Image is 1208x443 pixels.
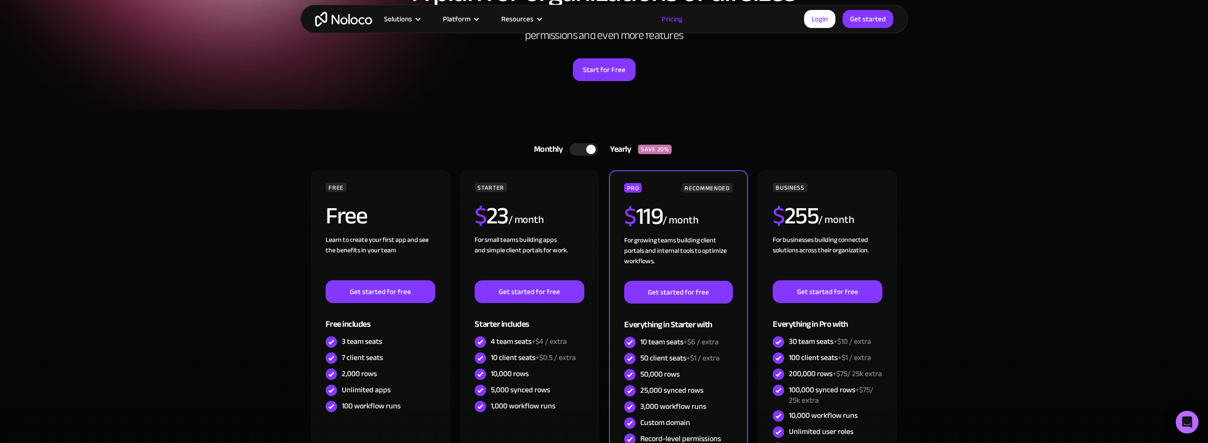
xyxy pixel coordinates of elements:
div: 3,000 workflow runs [640,401,706,412]
div: / month [663,213,698,228]
span: +$75/ 25k extra [789,383,873,407]
div: 5,000 synced rows [491,385,550,395]
span: $ [773,194,785,238]
div: 7 client seats [342,352,383,363]
div: Resources [489,13,552,25]
span: +$0.5 / extra [535,351,576,365]
h2: Use Noloco for Free. Upgrade to increase record limits, enable data sources, enhance permissions ... [414,16,794,42]
a: Get started [843,10,893,28]
span: +$6 / extra [684,335,719,349]
div: 10 team seats [640,337,719,347]
div: For growing teams building client portals and internal tools to optimize workflows. [624,235,732,281]
h2: 23 [475,204,508,228]
div: For businesses building connected solutions across their organization. ‍ [773,235,882,280]
div: / month [818,212,854,228]
a: Get started for free [773,280,882,303]
a: home [315,12,372,27]
h2: Free [326,204,367,228]
span: $ [624,194,636,239]
div: Solutions [372,13,431,25]
div: 10,000 rows [491,369,529,379]
span: +$1 / extra [838,351,871,365]
div: Learn to create your first app and see the benefits in your team ‍ [326,235,435,280]
div: 100 client seats [789,352,871,363]
div: Yearly [598,142,638,157]
div: 2,000 rows [342,369,377,379]
a: Start for Free [573,58,636,81]
a: Get started for free [624,281,732,304]
div: Monthly [522,142,570,157]
div: 200,000 rows [789,369,882,379]
h2: 255 [773,204,818,228]
div: 10,000 workflow runs [789,410,858,421]
div: Unlimited apps [342,385,391,395]
div: Unlimited user roles [789,426,853,437]
div: 4 team seats [491,336,567,347]
div: Platform [431,13,489,25]
div: Starter includes [475,303,584,334]
div: Custom domain [640,417,690,428]
span: +$10 / extra [833,334,871,349]
div: BUSINESS [773,183,807,192]
div: Everything in Pro with [773,303,882,334]
div: SAVE 20% [638,145,672,154]
div: RECOMMENDED [682,183,732,193]
a: Get started for free [475,280,584,303]
div: Everything in Starter with [624,304,732,334]
div: Platform [443,13,470,25]
h2: 119 [624,204,663,228]
span: +$4 / extra [532,334,567,349]
a: Login [804,10,835,28]
div: Open Intercom Messenger [1176,411,1199,434]
div: 10 client seats [491,352,576,363]
div: Resources [501,13,534,25]
div: / month [508,212,544,228]
div: 3 team seats [342,336,382,347]
div: For small teams building apps and simple client portals for work. ‍ [475,235,584,280]
div: 30 team seats [789,336,871,347]
span: $ [475,194,487,238]
div: 50,000 rows [640,369,680,379]
a: Pricing [650,13,694,25]
div: PRO [624,183,642,193]
div: Solutions [384,13,412,25]
div: STARTER [475,183,506,192]
div: 50 client seats [640,353,720,363]
span: +$75/ 25k extra [833,367,882,381]
div: 1,000 workflow runs [491,401,555,411]
div: 25,000 synced rows [640,385,703,396]
div: 100,000 synced rows [789,385,882,406]
div: FREE [326,183,346,192]
div: 100 workflow runs [342,401,401,411]
span: +$1 / extra [686,351,720,365]
a: Get started for free [326,280,435,303]
div: Free includes [326,303,435,334]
